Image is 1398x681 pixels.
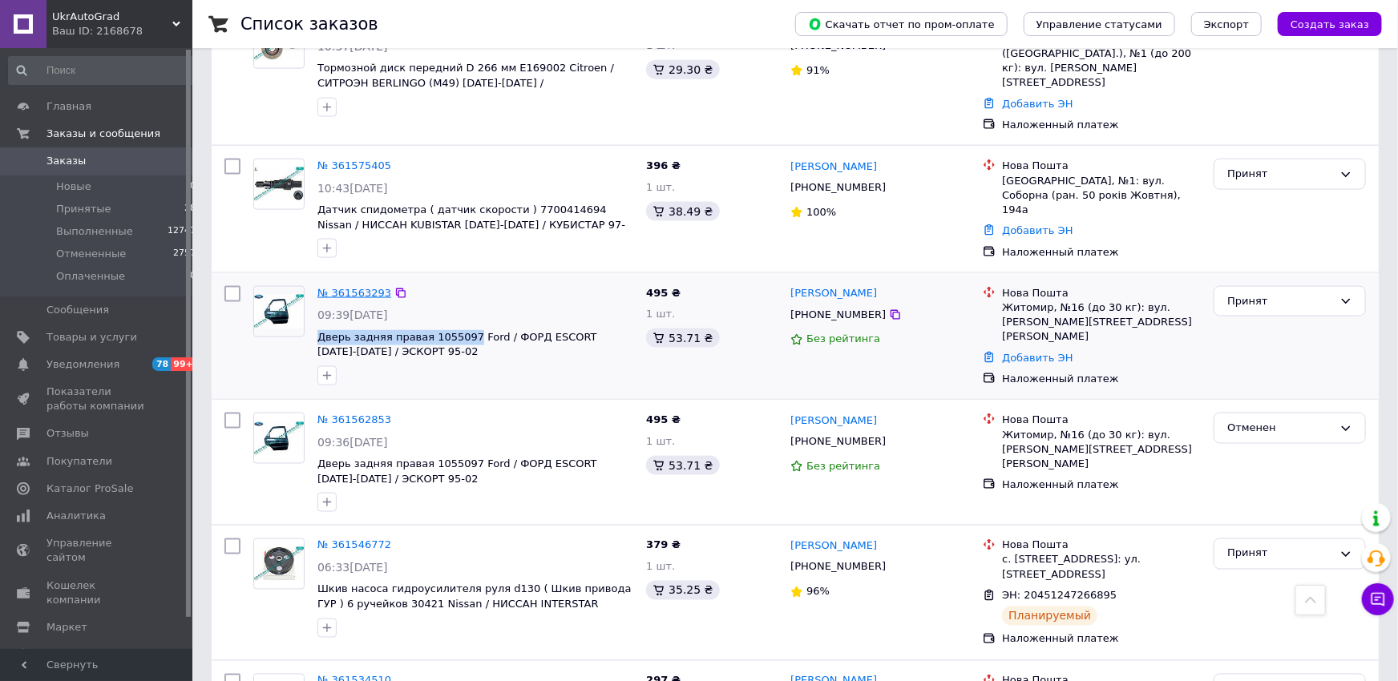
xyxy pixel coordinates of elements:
[790,286,877,301] a: [PERSON_NAME]
[1002,372,1201,386] div: Наложенный платеж
[1262,18,1382,30] a: Создать заказ
[1291,18,1369,30] span: Создать заказ
[646,60,719,79] div: 29.30 ₴
[1002,32,1201,91] div: смт. Комишуваха ([GEOGRAPHIC_DATA].), №1 (до 200 кг): вул. [PERSON_NAME][STREET_ADDRESS]
[56,224,133,239] span: Выполненные
[646,413,681,425] span: 495 ₴
[1002,98,1073,110] a: Добавить ЭН
[46,330,137,345] span: Товары и услуги
[1362,583,1394,615] button: Чат с покупателем
[317,203,625,245] a: Датчик спидометра ( датчик скорости ) 7700414694 Nissan / НИССАН KUBISTAR [DATE]-[DATE] / КУБИСТА...
[1278,12,1382,36] button: Создать заказ
[790,435,886,447] span: [PHONE_NUMBER]
[317,457,597,485] a: Дверь задняя правая 1055097 Ford / ФОРД ESCORT [DATE]-[DATE] / ЭСКОРТ 95-02
[646,328,719,348] div: 53.71 ₴
[790,308,886,320] span: [PHONE_NUMBER]
[806,586,830,598] span: 96%
[1227,420,1333,437] div: Отменен
[254,167,304,201] img: Фото товару
[646,159,681,171] span: 396 ₴
[317,562,388,574] span: 06:33[DATE]
[1036,18,1162,30] span: Управление статусами
[1227,546,1333,562] div: Принят
[46,620,87,635] span: Маркет
[46,385,148,413] span: Показатели работы компании
[46,127,160,141] span: Заказы и сообщения
[46,578,148,607] span: Кошелек компании
[46,426,89,441] span: Отзывы
[1024,12,1175,36] button: Управление статусами
[240,14,378,34] h1: Список заказов
[56,269,125,284] span: Оплаченные
[1002,286,1201,300] div: Нова Пошта
[254,295,304,328] img: Фото товару
[317,62,614,103] a: Тормозной диск передний D 266 мм E169002 Citroen / СИТРОЭН BERLINGO (M49) [DATE]-[DATE] / [GEOGRA...
[1002,553,1201,582] div: с. [STREET_ADDRESS]: ул. [STREET_ADDRESS]
[646,581,719,600] div: 35.25 ₴
[795,12,1008,36] button: Скачать отчет по пром-оплате
[806,206,836,218] span: 100%
[46,509,106,523] span: Аналитика
[1002,159,1201,173] div: Нова Пошта
[253,159,305,210] a: Фото товару
[790,539,877,554] a: [PERSON_NAME]
[254,422,304,456] img: Фото товару
[152,357,171,371] span: 78
[1002,224,1073,236] a: Добавить ЭН
[806,460,880,472] span: Без рейтинга
[646,539,681,551] span: 379 ₴
[790,159,877,175] a: [PERSON_NAME]
[52,24,192,38] div: Ваш ID: 2168678
[184,202,196,216] span: 28
[1227,293,1333,310] div: Принят
[46,357,119,372] span: Уведомления
[806,332,880,345] span: Без рейтинга
[1002,118,1201,132] div: Наложенный платеж
[1227,166,1333,183] div: Принят
[1002,428,1201,472] div: Житомир, №16 (до 30 кг): вул. [PERSON_NAME][STREET_ADDRESS][PERSON_NAME]
[46,99,91,114] span: Главная
[646,287,681,299] span: 495 ₴
[1002,245,1201,260] div: Наложенный платеж
[253,538,305,590] a: Фото товару
[317,436,388,449] span: 09:36[DATE]
[317,413,391,425] a: № 361562853
[646,456,719,475] div: 53.71 ₴
[790,413,877,429] a: [PERSON_NAME]
[646,308,675,320] span: 1 шт.
[1191,12,1262,36] button: Экспорт
[317,539,391,551] a: № 361546772
[317,308,388,321] span: 09:39[DATE]
[1002,300,1201,345] div: Житомир, №16 (до 30 кг): вул. [PERSON_NAME][STREET_ADDRESS][PERSON_NAME]
[790,181,886,193] span: [PHONE_NUMBER]
[317,182,388,195] span: 10:43[DATE]
[808,17,995,31] span: Скачать отчет по пром-оплате
[56,179,91,194] span: Новые
[1002,590,1117,602] span: ЭН: 20451247266895
[56,202,111,216] span: Принятые
[46,454,112,469] span: Покупатели
[253,286,305,337] a: Фото товару
[254,547,304,581] img: Фото товару
[317,287,391,299] a: № 361563293
[1002,538,1201,553] div: Нова Пошта
[1002,174,1201,218] div: [GEOGRAPHIC_DATA], №1: вул. Соборна (ран. 50 років Жовтня), 194а
[46,536,148,565] span: Управление сайтом
[52,10,172,24] span: UkrAutoGrad
[317,159,391,171] a: № 361575405
[46,303,109,317] span: Сообщения
[317,331,597,358] span: Дверь задняя правая 1055097 Ford / ФОРД ESCORT [DATE]-[DATE] / ЭСКОРТ 95-02
[646,181,675,193] span: 1 шт.
[790,561,886,573] span: [PHONE_NUMBER]
[46,482,133,496] span: Каталог ProSale
[1002,352,1073,364] a: Добавить ЭН
[1204,18,1249,30] span: Экспорт
[1002,413,1201,427] div: Нова Пошта
[56,247,126,261] span: Отмененные
[317,583,632,610] span: Шкив насоса гидроусилителя руля d130 ( Шкив привода ГУР ) 6 ручейков 30421 Nissan / НИССАН INTERSTAR
[806,64,830,76] span: 91%
[1002,632,1201,647] div: Наложенный платеж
